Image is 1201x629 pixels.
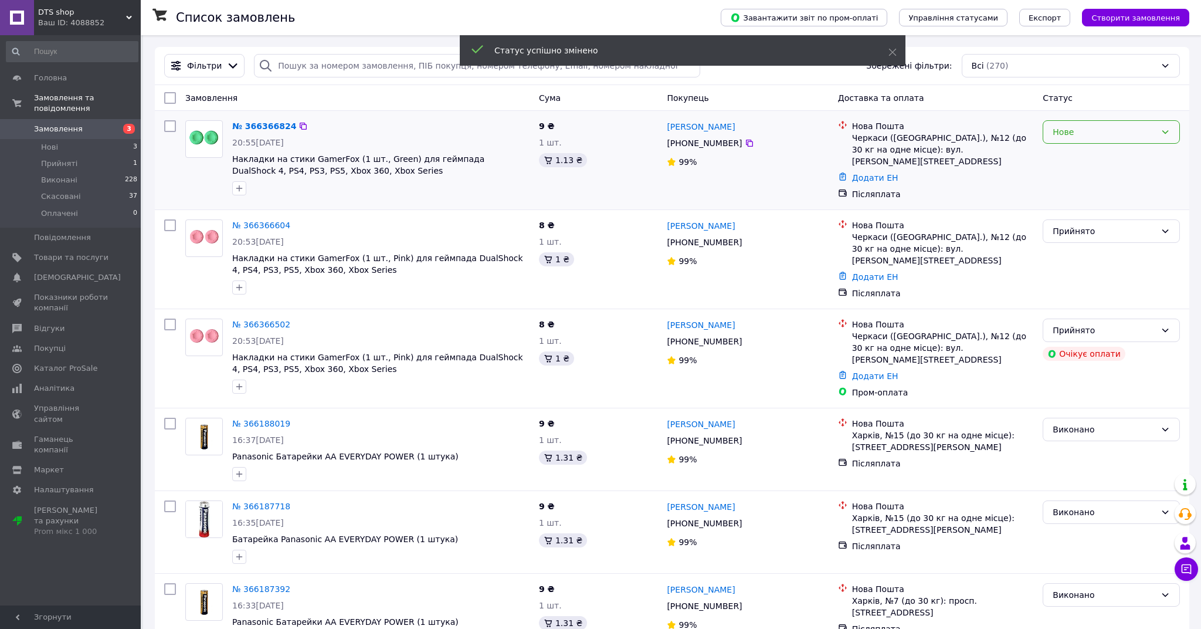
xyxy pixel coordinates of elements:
[899,9,1007,26] button: Управління статусами
[1175,557,1198,581] button: Чат з покупцем
[539,419,555,428] span: 9 ₴
[539,502,555,511] span: 9 ₴
[539,518,562,527] span: 1 шт.
[133,208,137,219] span: 0
[852,583,1034,595] div: Нова Пошта
[232,221,290,230] a: № 366366604
[1029,13,1061,22] span: Експорт
[185,501,223,538] a: Фото товару
[34,323,65,334] span: Відгуки
[852,132,1034,167] div: Черкаси ([GEOGRAPHIC_DATA].), №12 (до 30 кг на одне місце): вул. [PERSON_NAME][STREET_ADDRESS]
[667,501,735,513] a: [PERSON_NAME]
[123,124,135,134] span: 3
[34,526,108,537] div: Prom мікс 1 000
[34,343,66,354] span: Покупці
[232,336,284,346] span: 20:53[DATE]
[125,175,137,185] span: 228
[196,584,212,620] img: Фото товару
[667,121,735,133] a: [PERSON_NAME]
[1053,506,1156,519] div: Виконано
[539,138,562,147] span: 1 шт.
[664,432,744,449] div: [PHONE_NUMBER]
[34,383,74,394] span: Аналітика
[539,93,561,103] span: Cума
[539,221,555,230] span: 8 ₴
[1019,9,1071,26] button: Експорт
[129,191,137,202] span: 37
[34,292,108,313] span: Показники роботи компанії
[908,13,998,22] span: Управління статусами
[539,533,587,547] div: 1.31 ₴
[852,595,1034,618] div: Харків, №7 (до 30 кг): просп. [STREET_ADDRESS]
[539,153,587,167] div: 1.13 ₴
[852,418,1034,430] div: Нова Пошта
[232,601,284,610] span: 16:33[DATE]
[852,330,1034,366] div: Черкаси ([GEOGRAPHIC_DATA].), №12 (до 30 кг на одне місце): вул. [PERSON_NAME][STREET_ADDRESS]
[6,41,138,62] input: Пошук
[176,11,295,25] h1: Список замовлень
[41,191,81,202] span: Скасовані
[133,158,137,169] span: 1
[678,256,697,266] span: 99%
[34,403,108,424] span: Управління сайтом
[185,319,223,356] a: Фото товару
[185,418,223,455] a: Фото товару
[34,93,141,114] span: Замовлення та повідомлення
[185,120,223,158] a: Фото товару
[1082,9,1189,26] button: Створити замовлення
[232,419,290,428] a: № 366188019
[667,93,708,103] span: Покупець
[1091,13,1180,22] span: Створити замовлення
[38,7,126,18] span: DTS shop
[539,435,562,445] span: 1 шт.
[494,45,859,56] div: Статус успішно змінено
[852,231,1034,266] div: Черкаси ([GEOGRAPHIC_DATA].), №12 (до 30 кг на одне місце): вул. [PERSON_NAME][STREET_ADDRESS]
[852,430,1034,453] div: Харків, №15 (до 30 кг на одне місце): [STREET_ADDRESS][PERSON_NAME]
[667,319,735,331] a: [PERSON_NAME]
[232,237,284,246] span: 20:53[DATE]
[539,601,562,610] span: 1 шт.
[232,435,284,445] span: 16:37[DATE]
[539,320,555,329] span: 8 ₴
[232,353,523,374] span: Накладки на стики GamerFox (1 шт., Pink) для геймпада DualShock 4, PS4, PS3, PS5, Xbox 360, Xbox ...
[186,222,222,254] img: Фото товару
[232,154,484,175] a: Накладки на стики GamerFox (1 шт., Green) для геймпада DualShock 4, PS4, PS3, PS5, Xbox 360, Xbox...
[232,518,284,527] span: 16:35[DATE]
[539,584,555,594] span: 9 ₴
[34,73,67,83] span: Головна
[852,272,898,282] a: Додати ЕН
[185,219,223,257] a: Фото товару
[678,157,697,167] span: 99%
[34,465,64,475] span: Маркет
[232,535,458,544] a: Батарейка Panasonic AA EVERYDAY POWER (1 штука)
[232,121,296,131] a: № 366366824
[1043,347,1125,361] div: Очікує оплати
[34,363,97,374] span: Каталог ProSale
[232,452,459,461] a: Panasonic Батарейки AA EVERYDAY POWER (1 штука)
[838,93,924,103] span: Доставка та оплата
[678,537,697,547] span: 99%
[852,319,1034,330] div: Нова Пошта
[133,142,137,153] span: 3
[852,188,1034,200] div: Післяплата
[539,451,587,465] div: 1.31 ₴
[1070,12,1189,22] a: Створити замовлення
[539,351,574,366] div: 1 ₴
[185,583,223,621] a: Фото товару
[678,455,697,464] span: 99%
[186,322,222,353] img: Фото товару
[1053,225,1156,238] div: Прийнято
[34,252,108,263] span: Товари та послуги
[539,252,574,266] div: 1 ₴
[1053,126,1156,138] div: Нове
[852,540,1034,552] div: Післяплата
[185,93,238,103] span: Замовлення
[34,232,91,243] span: Повідомлення
[667,220,735,232] a: [PERSON_NAME]
[186,123,222,155] img: Фото товару
[678,356,697,365] span: 99%
[232,253,523,275] a: Накладки на стики GamerFox (1 шт., Pink) для геймпада DualShock 4, PS4, PS3, PS5, Xbox 360, Xbox ...
[664,515,744,532] div: [PHONE_NUMBER]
